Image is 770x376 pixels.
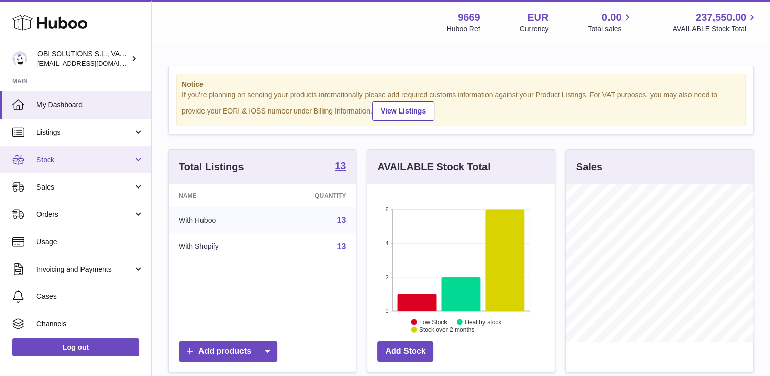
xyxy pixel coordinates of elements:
[337,242,346,251] a: 13
[386,274,389,280] text: 2
[386,206,389,212] text: 6
[37,49,129,68] div: OBI SOLUTIONS S.L., VAT: B70911078
[36,292,144,302] span: Cases
[419,326,474,333] text: Stock over 2 months
[377,160,490,174] h3: AVAILABLE Stock Total
[182,90,740,121] div: If you're planning on sending your products internationally please add required customs informati...
[576,160,602,174] h3: Sales
[447,24,480,34] div: Huboo Ref
[520,24,549,34] div: Currency
[36,100,144,110] span: My Dashboard
[36,128,133,137] span: Listings
[335,161,346,173] a: 13
[672,11,758,34] a: 237,550.00 AVAILABLE Stock Total
[527,11,548,24] strong: EUR
[696,11,746,24] span: 237,550.00
[386,308,389,314] text: 0
[36,265,133,274] span: Invoicing and Payments
[588,11,633,34] a: 0.00 Total sales
[179,160,244,174] h3: Total Listings
[465,318,502,325] text: Healthy stock
[169,234,270,260] td: With Shopify
[419,318,448,325] text: Low Stock
[169,207,270,234] td: With Huboo
[337,216,346,224] a: 13
[36,155,133,165] span: Stock
[36,237,144,247] span: Usage
[36,210,133,219] span: Orders
[37,59,149,67] span: [EMAIL_ADDRESS][DOMAIN_NAME]
[588,24,633,34] span: Total sales
[335,161,346,171] strong: 13
[672,24,758,34] span: AVAILABLE Stock Total
[36,182,133,192] span: Sales
[458,11,480,24] strong: 9669
[36,319,144,329] span: Channels
[386,240,389,246] text: 4
[270,184,356,207] th: Quantity
[179,341,277,362] a: Add products
[602,11,622,24] span: 0.00
[12,338,139,356] a: Log out
[182,80,740,89] strong: Notice
[12,51,27,66] img: hello@myobistore.com
[372,101,434,121] a: View Listings
[169,184,270,207] th: Name
[377,341,433,362] a: Add Stock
